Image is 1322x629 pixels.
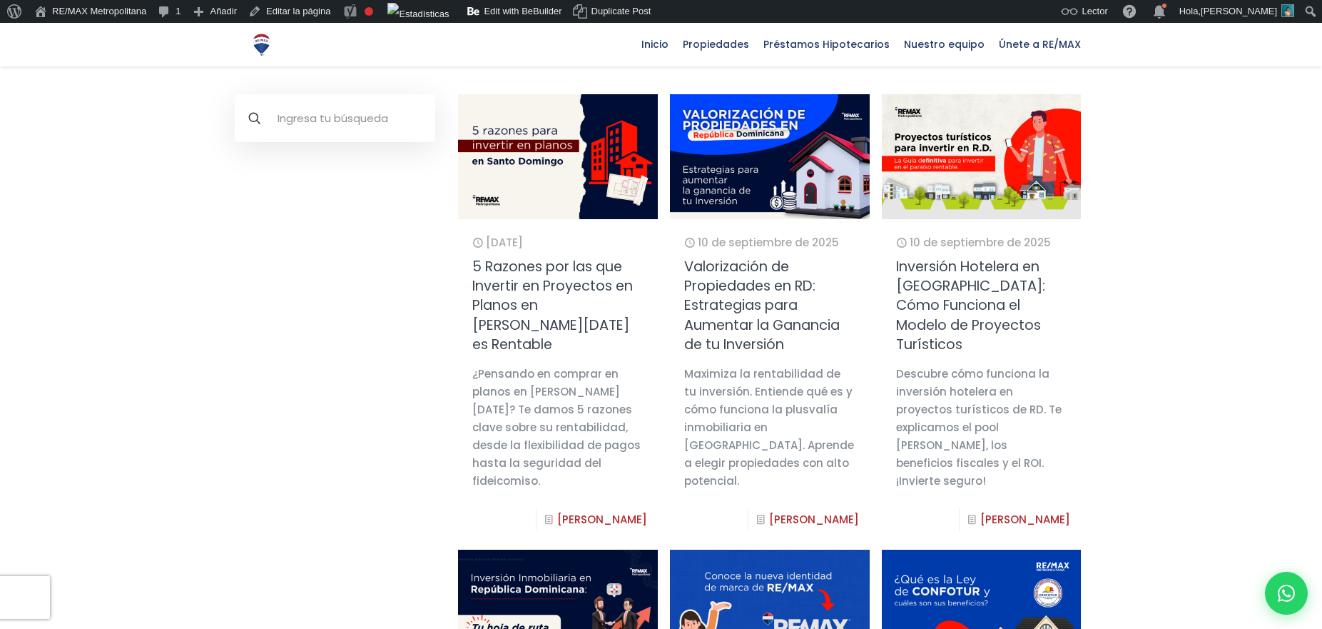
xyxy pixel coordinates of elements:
[557,512,647,527] a: [PERSON_NAME]
[882,94,1081,219] img: chico revisando las ganancias en su móvil luego de invertir en un proyecto turístico de villas ap...
[472,365,643,490] div: ¿Pensando en comprar en planos en [PERSON_NAME][DATE]? Te damos 5 razones clave sobre su rentabil...
[387,3,449,26] img: Visitas de 48 horas. Haz clic para ver más estadísticas del sitio.
[235,94,435,142] input: Ingresa tu búsqueda
[670,94,869,219] img: Gráfico de plusvalía inmobiliaria mostrando el aumento de valor de una propiedad en República Dom...
[756,23,897,66] a: Préstamos Hipotecarios
[458,94,657,219] img: Proyecto de apartamentos en planos en Santo Domingo, una oportunidad de inversión inmobiliaria re...
[769,512,859,527] a: [PERSON_NAME]
[897,34,992,55] span: Nuestro equipo
[391,1,426,13] span: Correo
[249,32,274,57] img: Logo de REMAX
[684,365,855,490] div: Maximiza la rentabilidad de tu inversión. Entiende qué es y cómo funciona la plusvalía inmobiliar...
[634,34,676,55] span: Inicio
[676,34,756,55] span: Propiedades
[897,23,992,66] a: Nuestro equipo
[980,512,1070,527] a: [PERSON_NAME]
[365,7,373,16] div: Frase clave objetivo no establecida
[896,257,1045,354] a: Inversión Hotelera en [GEOGRAPHIC_DATA]: Cómo Funciona el Modelo de Proyectos Turísticos
[992,34,1088,55] span: Únete a RE/MAX
[896,365,1067,490] div: Descubre cómo funciona la inversión hotelera en proyectos turísticos de RD. Te explicamos el pool...
[698,235,839,250] span: 10 de septiembre de 2025
[676,23,756,66] a: Propiedades
[472,257,633,354] a: 5 Razones por las que Invertir en Proyectos en Planos en [PERSON_NAME][DATE] es Rentable
[910,235,1051,250] span: 10 de septiembre de 2025
[486,235,523,250] span: [DATE]
[992,23,1088,66] a: Únete a RE/MAX
[634,23,676,66] a: Inicio
[249,23,274,66] a: RE/MAX Metropolitana
[756,34,897,55] span: Préstamos Hipotecarios
[684,257,840,354] a: Valorización de Propiedades en RD: Estrategias para Aumentar la Ganancia de tu Inversión
[1201,6,1277,16] span: [PERSON_NAME]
